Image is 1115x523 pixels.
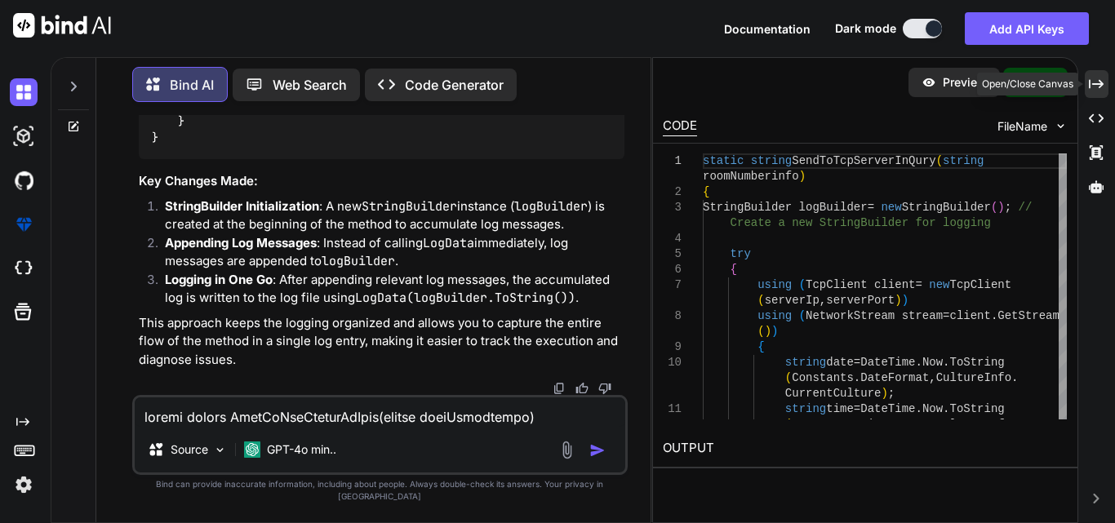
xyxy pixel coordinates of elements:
[362,198,457,215] code: StringBuilder
[950,356,1005,369] span: ToString
[826,402,854,415] span: time
[10,471,38,499] img: settings
[854,402,860,415] span: =
[514,198,588,215] code: logBuilder
[553,382,566,395] img: copy
[575,382,589,395] img: like
[922,75,936,90] img: preview
[929,371,935,384] span: ,
[10,211,38,238] img: premium
[943,309,949,322] span: =
[273,75,347,95] p: Web Search
[806,278,915,291] span: TcpClient client
[965,12,1089,45] button: Add API Keys
[950,278,1012,291] span: TcpClient
[423,235,474,251] code: LogData
[663,184,682,200] div: 2
[785,402,826,415] span: string
[13,13,111,38] img: Bind AI
[663,153,682,169] div: 1
[165,272,273,287] strong: Logging in One Go
[771,325,778,338] span: )
[663,339,682,355] div: 9
[703,185,709,198] span: {
[10,166,38,194] img: githubDark
[165,198,319,214] strong: StringBuilder Initialization
[792,371,854,384] span: Constants
[1011,371,1018,384] span: .
[170,75,214,95] p: Bind AI
[355,290,575,306] code: LogData(logBuilder.ToString())
[888,387,895,400] span: ;
[703,170,799,183] span: roomNumberinfo
[663,262,682,277] div: 6
[916,402,922,415] span: .
[1005,201,1011,214] span: ;
[991,309,997,322] span: .
[152,271,624,308] li: : After appending relevant log messages, the accumulated log is written to the log file using .
[557,441,576,459] img: attachment
[860,371,929,384] span: DateFormat
[820,294,826,307] span: ,
[799,309,806,322] span: (
[663,200,682,215] div: 3
[1019,201,1033,214] span: //
[854,356,860,369] span: =
[916,356,922,369] span: .
[785,356,826,369] span: string
[929,278,949,291] span: new
[757,340,764,353] span: {
[835,20,896,37] span: Dark mode
[943,74,987,91] p: Preview
[854,371,860,384] span: .
[213,443,227,457] img: Pick Models
[724,22,811,36] span: Documentation
[1054,119,1068,133] img: chevron down
[731,216,991,229] span: Create a new StringBuilder for logging
[244,441,260,458] img: GPT-4o mini
[950,309,991,322] span: client
[922,356,943,369] span: Now
[267,441,336,458] p: GPT-4o min..
[589,442,606,459] img: icon
[799,278,806,291] span: (
[757,278,792,291] span: using
[10,255,38,282] img: cloudideIcon
[598,382,611,395] img: dislike
[977,73,1078,95] div: Open/Close Canvas
[663,277,682,293] div: 7
[792,154,935,167] span: SendToTcpServerInQury
[936,418,1011,431] span: CultureInfo
[703,154,744,167] span: static
[860,356,915,369] span: DateTime
[991,201,997,214] span: (
[139,172,624,191] h3: Key Changes Made:
[922,402,943,415] span: Now
[895,294,901,307] span: )
[765,325,771,338] span: )
[785,387,882,400] span: CurrentCulture
[826,356,854,369] span: date
[943,356,949,369] span: .
[731,263,737,276] span: {
[751,154,792,167] span: string
[139,314,624,370] p: This approach keeps the logging organized and allows you to capture the entire flow of the method...
[943,154,984,167] span: string
[663,231,682,246] div: 4
[703,201,868,214] span: StringBuilder logBuilder
[663,308,682,324] div: 8
[881,387,887,400] span: )
[322,253,395,269] code: logBuilder
[915,278,922,291] span: =
[765,294,820,307] span: serverIp
[936,154,943,167] span: (
[860,418,929,431] span: TimeFormat
[132,478,628,503] p: Bind can provide inaccurate information, including about people. Always double-check its answers....
[405,75,504,95] p: Code Generator
[663,355,682,370] div: 10
[868,201,874,214] span: =
[653,429,1077,468] h2: OUTPUT
[936,371,1011,384] span: CultureInfo
[663,246,682,262] div: 5
[943,402,949,415] span: .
